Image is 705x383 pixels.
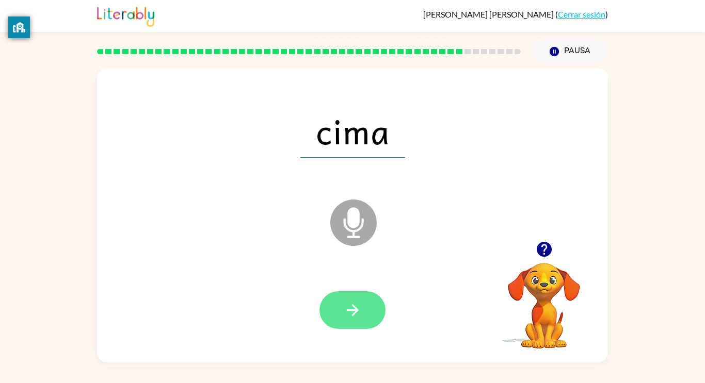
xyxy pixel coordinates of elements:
img: Literably [97,4,154,27]
button: privacy banner [8,16,30,38]
a: Cerrar sesión [558,9,605,19]
video: Tu navegador debe admitir la reproducción de archivos .mp4 para usar Literably. Intenta usar otro... [492,247,596,350]
div: ( ) [423,9,608,19]
button: Pausa [533,40,608,63]
span: [PERSON_NAME] [PERSON_NAME] [423,9,555,19]
span: cima [300,104,405,158]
